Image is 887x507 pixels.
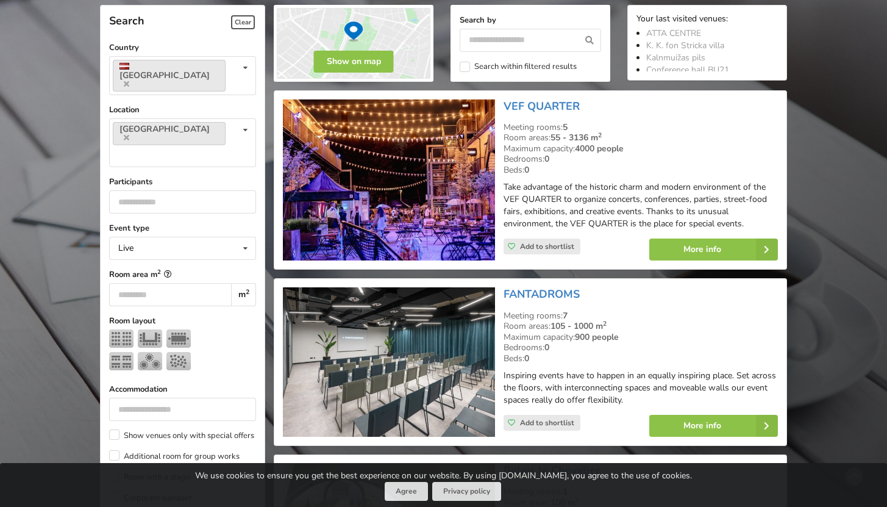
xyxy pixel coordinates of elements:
div: Live [118,244,134,253]
a: VEF QUARTER [504,99,580,113]
label: Additional room for group works [109,450,240,462]
label: Event type [109,222,256,234]
p: Take advantage of the historic charm and modern environment of the VEF QUARTER to organize concer... [504,181,778,230]
img: Boardroom [166,329,191,348]
a: ATTA CENTRE [646,27,701,39]
label: Show venues only with special offers [109,430,254,442]
button: Show on map [314,51,394,73]
div: Maximum capacity: [504,332,778,343]
img: Theater [109,329,134,348]
div: Beds: [504,165,778,176]
strong: 900 people [575,331,619,343]
strong: 55 - 3136 m [550,132,602,143]
label: Search within filtered results [460,62,577,72]
div: Meeting rooms: [504,311,778,322]
a: Conference hall BU21 [646,64,729,76]
img: U-shape [138,329,162,348]
img: Reception [166,352,191,370]
a: [GEOGRAPHIC_DATA] [113,60,226,92]
div: Your last visited venues: [636,14,778,26]
img: Banquet [138,352,162,370]
label: Participants [109,176,256,188]
strong: 105 - 1000 m [550,320,607,332]
div: Room areas: [504,321,778,332]
label: Room area m [109,268,256,281]
label: Room layout [109,315,256,327]
a: FANTADROMS [504,287,580,301]
div: Bedrooms: [504,342,778,353]
span: Add to shortlist [520,242,574,251]
label: Accommodation [109,383,256,395]
img: Classroom [109,352,134,370]
button: Agree [385,482,428,501]
strong: 4000 people [575,143,624,154]
div: Meeting rooms: [504,122,778,133]
sup: 2 [246,287,249,297]
span: Clear [231,15,255,29]
img: Show on map [274,5,433,82]
div: Room areas: [504,132,778,143]
img: Unusual venues | Riga | VEF QUARTER [283,99,494,261]
p: Inspiring events have to happen in an equally inspiring place. Set across the floors, with interc... [504,370,778,406]
strong: 0 [544,342,549,353]
strong: 7 [563,310,568,322]
div: m [231,283,256,306]
span: Add to shortlist [520,418,574,428]
a: [GEOGRAPHIC_DATA] [113,122,226,145]
div: Beds: [504,353,778,364]
a: More info [649,239,778,261]
strong: 0 [524,164,529,176]
div: Bedrooms: [504,154,778,165]
label: Country [109,41,256,54]
strong: 0 [544,153,549,165]
div: Maximum capacity: [504,143,778,154]
sup: 2 [598,131,602,140]
a: K. K. fon Stricka villa [646,40,724,51]
sup: 2 [603,319,607,328]
label: Search by [460,14,601,26]
span: Search [109,13,144,28]
a: More info [649,415,778,437]
img: Conference centre | Riga | FANTADROMS [283,287,494,437]
a: Kalnmuižas pils [646,52,705,63]
a: Privacy policy [432,482,501,501]
label: Location [109,104,256,116]
sup: 2 [157,268,161,276]
strong: 5 [563,121,568,133]
strong: 0 [524,353,529,364]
